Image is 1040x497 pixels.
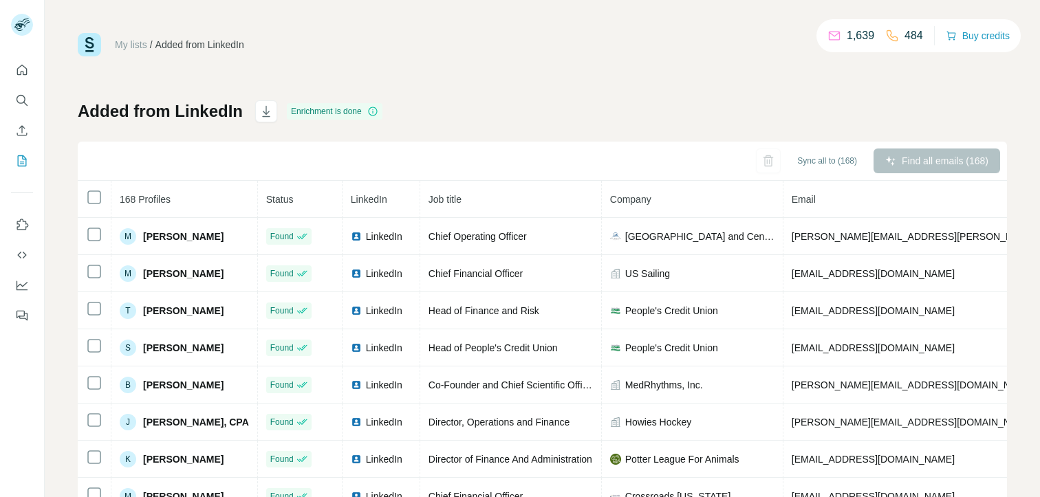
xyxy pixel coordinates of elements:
[11,303,33,328] button: Feedback
[610,194,651,205] span: Company
[610,454,621,465] img: company-logo
[625,378,703,392] span: MedRhythms, Inc.
[792,379,1034,390] span: [PERSON_NAME][EMAIL_ADDRESS][DOMAIN_NAME]
[11,118,33,143] button: Enrich CSV
[270,416,294,428] span: Found
[11,243,33,267] button: Use Surfe API
[792,454,955,465] span: [EMAIL_ADDRESS][DOMAIN_NAME]
[150,38,153,52] li: /
[792,268,955,279] span: [EMAIL_ADDRESS][DOMAIN_NAME]
[120,302,136,319] div: T
[120,340,136,356] div: S
[351,194,387,205] span: LinkedIn
[351,379,362,390] img: LinkedIn logo
[270,453,294,465] span: Found
[266,194,294,205] span: Status
[120,265,136,282] div: M
[904,27,923,44] p: 484
[11,273,33,298] button: Dashboard
[792,417,1034,428] span: [PERSON_NAME][EMAIL_ADDRESS][DOMAIN_NAME]
[792,305,955,316] span: [EMAIL_ADDRESS][DOMAIN_NAME]
[351,454,362,465] img: LinkedIn logo
[429,454,592,465] span: Director of Finance And Administration
[625,341,718,355] span: People's Credit Union
[625,415,691,429] span: Howies Hockey
[351,231,362,242] img: LinkedIn logo
[625,267,670,280] span: US Sailing
[797,155,857,167] span: Sync all to (168)
[792,194,816,205] span: Email
[429,379,596,390] span: Co-Founder and Chief Scientific Officer
[143,452,224,466] span: [PERSON_NAME]
[143,415,249,429] span: [PERSON_NAME], CPA
[143,304,224,318] span: [PERSON_NAME]
[625,452,739,466] span: Potter League For Animals
[792,342,955,353] span: [EMAIL_ADDRESS][DOMAIN_NAME]
[120,414,136,430] div: J
[366,452,402,466] span: LinkedIn
[366,267,402,280] span: LinkedIn
[270,305,294,317] span: Found
[366,304,402,318] span: LinkedIn
[351,305,362,316] img: LinkedIn logo
[366,230,402,243] span: LinkedIn
[143,230,224,243] span: [PERSON_NAME]
[610,342,621,353] img: company-logo
[351,268,362,279] img: LinkedIn logo
[847,27,874,44] p: 1,639
[120,451,136,467] div: K
[120,194,171,205] span: 168 Profiles
[270,230,294,243] span: Found
[429,305,539,316] span: Head of Finance and Risk
[351,342,362,353] img: LinkedIn logo
[946,26,1010,45] button: Buy credits
[625,230,774,243] span: [GEOGRAPHIC_DATA] and Center, Inc.
[610,231,621,242] img: company-logo
[366,341,402,355] span: LinkedIn
[143,378,224,392] span: [PERSON_NAME]
[429,268,523,279] span: Chief Financial Officer
[78,33,101,56] img: Surfe Logo
[429,231,527,242] span: Chief Operating Officer
[270,379,294,391] span: Found
[78,100,243,122] h1: Added from LinkedIn
[143,267,224,280] span: [PERSON_NAME]
[788,151,867,171] button: Sync all to (168)
[351,417,362,428] img: LinkedIn logo
[120,377,136,393] div: B
[11,88,33,113] button: Search
[11,148,33,173] button: My lists
[11,58,33,82] button: Quick start
[11,212,33,237] button: Use Surfe on LinkedIn
[429,342,558,353] span: Head of People's Credit Union
[155,38,244,52] div: Added from LinkedIn
[366,415,402,429] span: LinkedIn
[120,228,136,245] div: M
[143,341,224,355] span: [PERSON_NAME]
[429,194,462,205] span: Job title
[625,304,718,318] span: People's Credit Union
[610,305,621,316] img: company-logo
[270,342,294,354] span: Found
[270,267,294,280] span: Found
[366,378,402,392] span: LinkedIn
[429,417,570,428] span: Director, Operations and Finance
[287,103,382,120] div: Enrichment is done
[115,39,147,50] a: My lists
